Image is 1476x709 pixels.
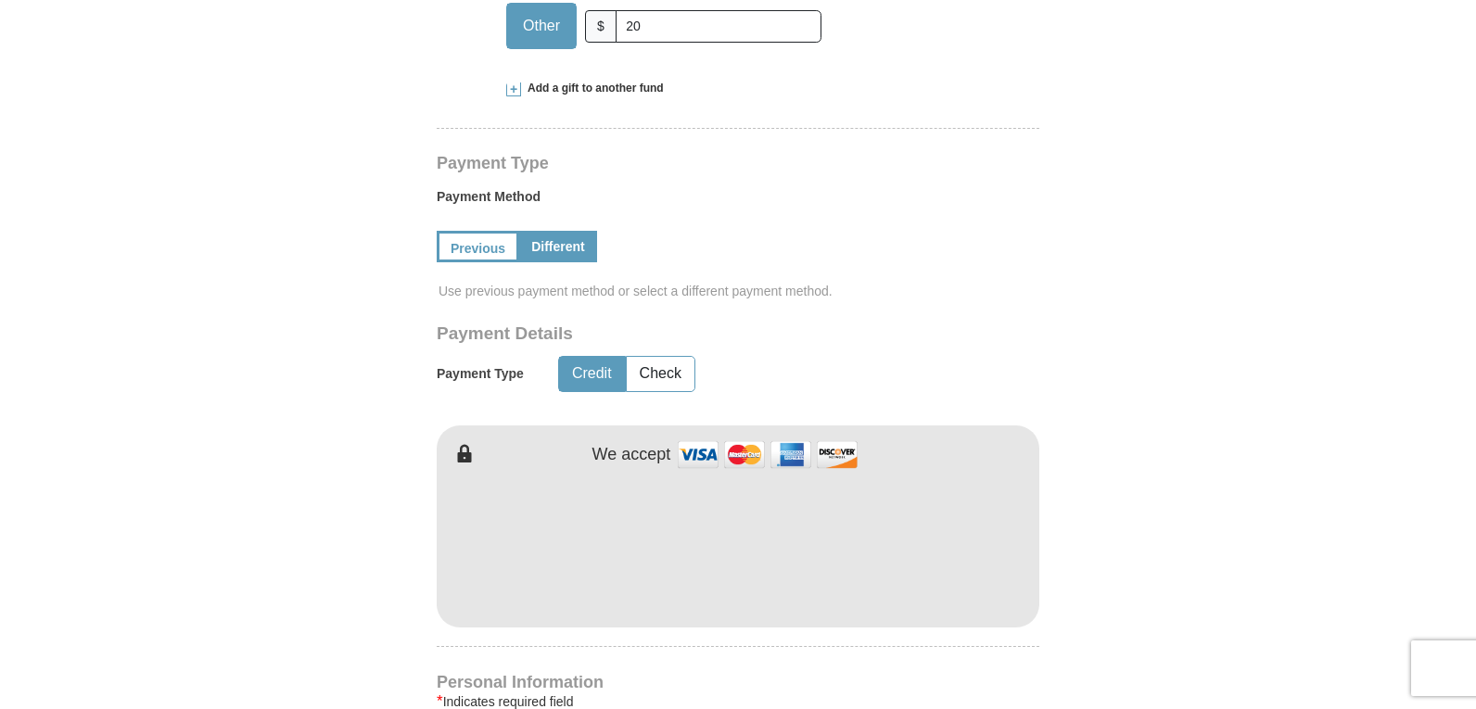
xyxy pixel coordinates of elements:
[437,156,1039,171] h4: Payment Type
[437,366,524,382] h5: Payment Type
[437,323,910,345] h3: Payment Details
[675,435,860,475] img: credit cards accepted
[559,357,625,391] button: Credit
[521,81,664,96] span: Add a gift to another fund
[437,675,1039,690] h4: Personal Information
[437,231,519,262] a: Previous
[616,10,821,43] input: Other Amount
[514,12,569,40] span: Other
[437,187,1039,215] label: Payment Method
[519,231,597,262] a: Different
[439,282,1041,300] span: Use previous payment method or select a different payment method.
[627,357,694,391] button: Check
[592,445,671,465] h4: We accept
[585,10,617,43] span: $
